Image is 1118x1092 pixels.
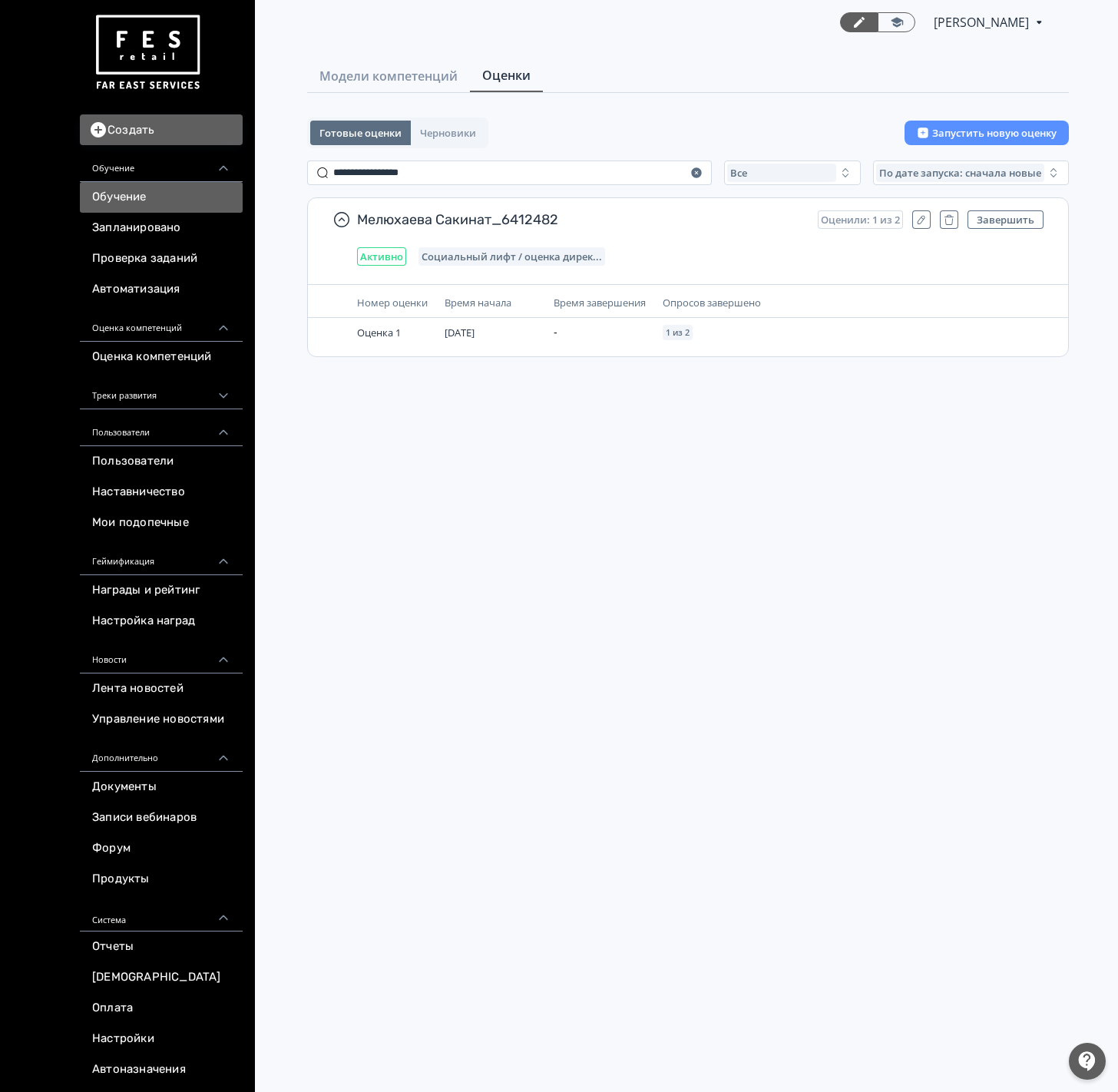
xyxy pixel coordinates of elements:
[420,127,476,139] span: Черновики
[80,538,243,575] div: Геймификация
[482,66,531,84] span: Оценки
[80,673,243,704] a: Лента новостей
[411,121,485,145] button: Черновики
[422,250,602,263] span: Социальный лифт / оценка директора магазина
[80,1024,243,1054] a: Настройки
[80,145,243,182] div: Обучение
[80,735,243,772] div: Дополнительно
[80,182,243,213] a: Обучение
[547,318,657,347] td: -
[80,772,243,802] a: Документы
[80,833,243,864] a: Форум
[80,637,243,673] div: Новости
[80,864,243,895] a: Продукты
[905,121,1069,145] button: Запустить новую оценку
[357,326,401,339] span: Оценка 1
[357,296,428,309] span: Номер оценки
[554,296,646,309] span: Время завершения
[80,932,243,962] a: Отчеты
[80,508,243,538] a: Мои подопечные
[80,1054,243,1085] a: Автоназначения
[80,606,243,637] a: Настройка наград
[319,67,458,85] span: Модели компетенций
[80,114,243,145] button: Создать
[310,121,411,145] button: Готовые оценки
[80,993,243,1024] a: Оплата
[663,296,761,309] span: Опросов завершено
[873,160,1069,185] button: По дате запуска: сначала новые
[357,210,805,229] span: Мелюхаева Сакинат_6412482
[934,13,1031,31] span: Юлия Князева
[724,160,861,185] button: Все
[80,372,243,409] div: Треки развития
[80,342,243,372] a: Оценка компетенций
[879,167,1041,179] span: По дате запуска: сначала новые
[319,127,402,139] span: Готовые оценки
[80,446,243,477] a: Пользователи
[360,250,403,263] span: Активно
[666,328,690,337] span: 1 из 2
[878,12,915,32] a: Переключиться в режим ученика
[80,895,243,932] div: Система
[80,274,243,305] a: Автоматизация
[80,409,243,446] div: Пользователи
[80,704,243,735] a: Управление новостями
[80,962,243,993] a: [DEMOGRAPHIC_DATA]
[730,167,747,179] span: Все
[92,9,203,96] img: https://files.teachbase.ru/system/account/57463/logo/medium-936fc5084dd2c598f50a98b9cbe0469a.png
[80,305,243,342] div: Оценка компетенций
[80,243,243,274] a: Проверка заданий
[445,296,511,309] span: Время начала
[80,575,243,606] a: Награды и рейтинг
[80,477,243,508] a: Наставничество
[968,210,1044,229] button: Завершить
[80,213,243,243] a: Запланировано
[821,213,900,226] span: Оценили: 1 из 2
[80,802,243,833] a: Записи вебинаров
[445,326,475,339] span: [DATE]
